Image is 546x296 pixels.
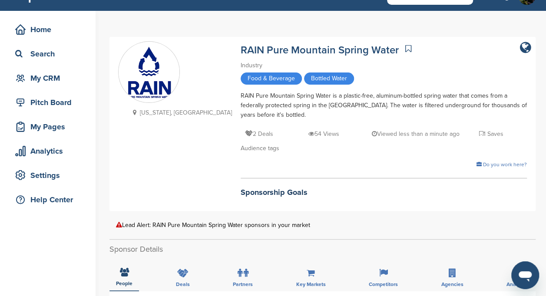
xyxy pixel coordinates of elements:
iframe: Button to launch messaging window [511,261,539,289]
img: Sponsorpitch & RAIN Pure Mountain Spring Water [119,42,179,103]
p: 54 Views [308,128,339,139]
div: Industry [241,61,527,70]
a: Analytics [9,141,87,161]
h2: Sponsor Details [109,243,536,255]
a: Settings [9,165,87,185]
div: Lead Alert: RAIN Pure Mountain Spring Water sponsors in your market [116,222,529,228]
h2: Sponsorship Goals [241,187,527,198]
a: Do you work here? [477,161,527,168]
a: Search [9,44,87,64]
a: My Pages [9,117,87,137]
div: Pitch Board [13,95,87,110]
div: Search [13,46,87,62]
p: Viewed less than a minute ago [371,128,459,139]
span: People [116,281,132,286]
a: Help Center [9,190,87,210]
span: Competitors [369,282,398,287]
a: Home [9,20,87,39]
div: Home [13,22,87,37]
span: Partners [233,282,253,287]
div: Analytics [13,143,87,159]
div: Settings [13,168,87,183]
span: Key Markets [296,282,326,287]
span: Agencies [441,282,463,287]
div: My Pages [13,119,87,135]
span: Deals [176,282,190,287]
a: RAIN Pure Mountain Spring Water [241,44,399,56]
a: Pitch Board [9,92,87,112]
div: Audience tags [241,144,527,153]
span: Analytics [506,282,528,287]
div: RAIN Pure Mountain Spring Water is a plastic-free, aluminum-bottled spring water that comes from ... [241,91,527,120]
p: 1 Saves [479,128,503,139]
span: Food & Beverage [241,72,302,85]
span: Do you work here? [483,161,527,168]
a: My CRM [9,68,87,88]
p: [US_STATE], [GEOGRAPHIC_DATA] [129,107,232,118]
span: Bottled Water [304,72,354,85]
div: My CRM [13,70,87,86]
div: Help Center [13,192,87,207]
a: company link [520,41,531,54]
p: 2 Deals [245,128,273,139]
